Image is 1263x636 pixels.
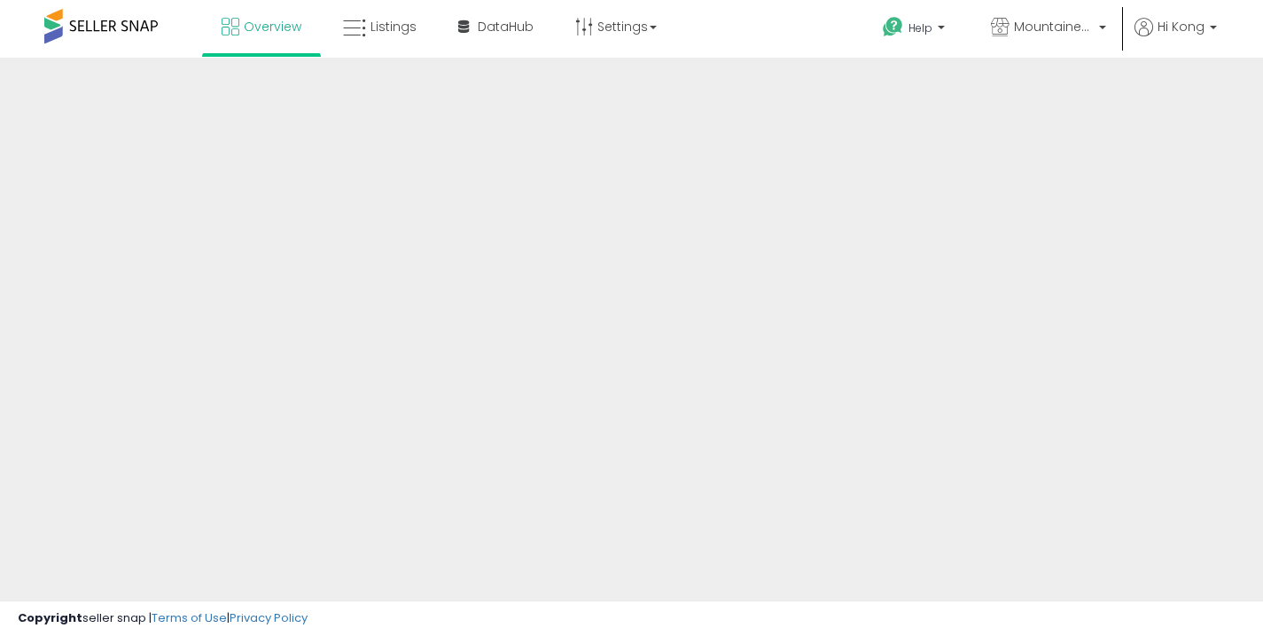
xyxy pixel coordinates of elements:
[1014,18,1094,35] span: MountaineerBrand
[230,609,308,626] a: Privacy Policy
[18,609,82,626] strong: Copyright
[18,610,308,627] div: seller snap | |
[478,18,534,35] span: DataHub
[152,609,227,626] a: Terms of Use
[1158,18,1205,35] span: Hi Kong
[908,20,932,35] span: Help
[1134,18,1217,58] a: Hi Kong
[882,16,904,38] i: Get Help
[244,18,301,35] span: Overview
[869,3,963,58] a: Help
[370,18,417,35] span: Listings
